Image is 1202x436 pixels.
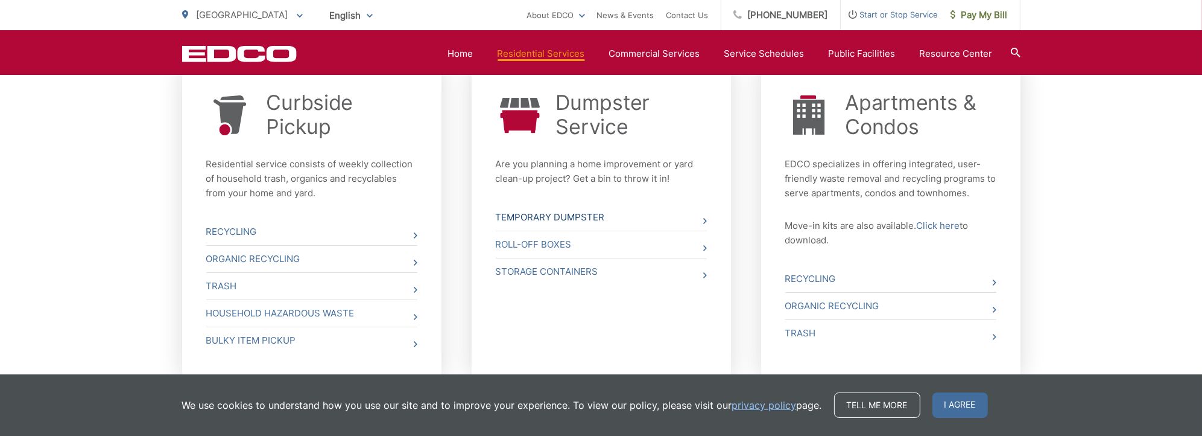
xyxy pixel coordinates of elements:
[846,91,996,139] a: Apartments & Condos
[724,46,805,61] a: Service Schedules
[182,398,822,412] p: We use cookies to understand how you use our site and to improve your experience. To view our pol...
[182,45,297,62] a: EDCD logo. Return to the homepage.
[448,46,473,61] a: Home
[556,91,707,139] a: Dumpster Service
[785,320,996,347] a: Trash
[206,300,417,327] a: Household Hazardous Waste
[932,393,988,418] span: I agree
[496,204,707,231] a: Temporary Dumpster
[785,293,996,319] a: Organic Recycling
[527,8,585,22] a: About EDCO
[785,157,996,200] p: EDCO specializes in offering integrated, user-friendly waste removal and recycling programs to se...
[951,8,1008,22] span: Pay My Bill
[597,8,654,22] a: News & Events
[496,258,707,285] a: Storage Containers
[732,398,797,412] a: privacy policy
[785,219,996,248] p: Move-in kits are also available. to download.
[917,219,960,233] a: Click here
[609,46,700,61] a: Commercial Services
[321,5,382,26] span: English
[834,393,920,418] a: Tell me more
[498,46,585,61] a: Residential Services
[267,91,417,139] a: Curbside Pickup
[785,266,996,292] a: Recycling
[206,157,417,200] p: Residential service consists of weekly collection of household trash, organics and recyclables fr...
[496,157,707,186] p: Are you planning a home improvement or yard clean-up project? Get a bin to throw it in!
[206,219,417,245] a: Recycling
[666,8,709,22] a: Contact Us
[920,46,993,61] a: Resource Center
[197,9,288,21] span: [GEOGRAPHIC_DATA]
[496,231,707,258] a: Roll-Off Boxes
[206,327,417,354] a: Bulky Item Pickup
[206,273,417,300] a: Trash
[206,246,417,272] a: Organic Recycling
[829,46,896,61] a: Public Facilities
